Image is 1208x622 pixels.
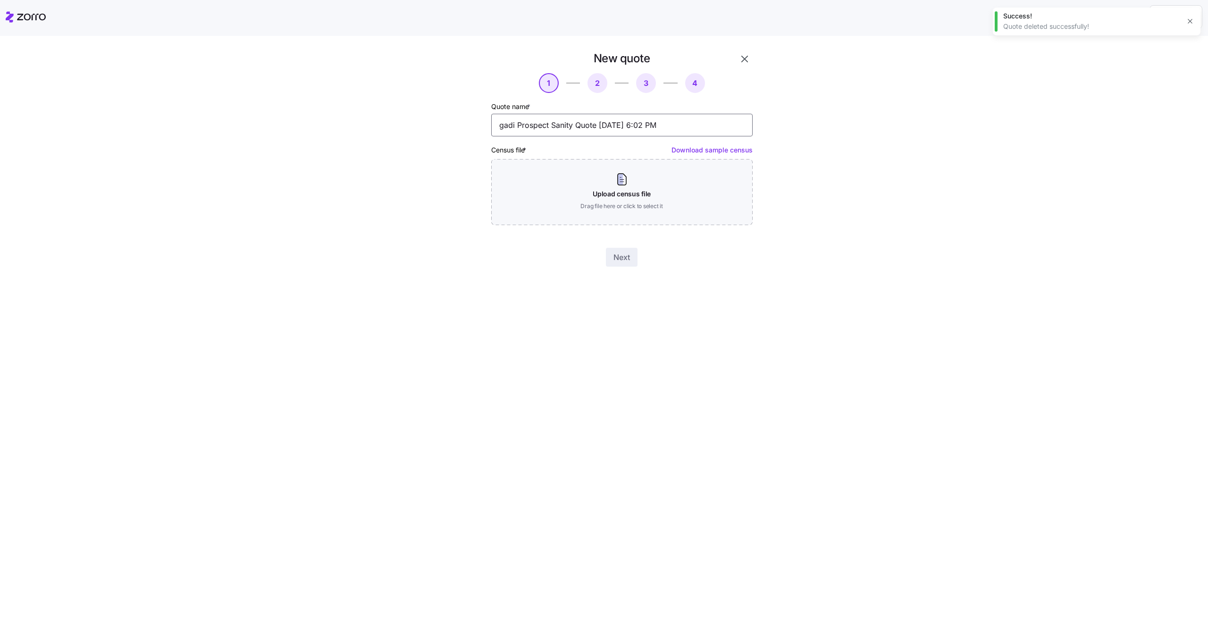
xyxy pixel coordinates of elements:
button: 2 [587,73,607,93]
button: Next [606,248,638,267]
button: 1 [539,73,559,93]
label: Quote name [491,101,532,112]
label: Census file [491,145,528,155]
a: Download sample census [671,146,753,154]
button: 4 [685,73,705,93]
span: Next [613,252,630,263]
div: Quote deleted successfully! [1003,22,1180,31]
h1: New quote [594,51,650,66]
button: 3 [636,73,656,93]
input: Quote name [491,114,753,136]
div: Success! [1003,11,1180,21]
